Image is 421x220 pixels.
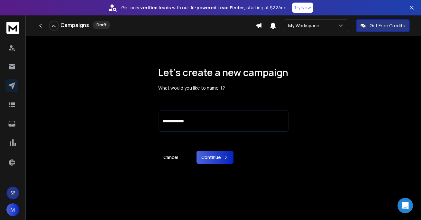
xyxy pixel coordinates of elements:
button: M [6,203,19,216]
strong: verified leads [141,4,171,11]
button: Get Free Credits [356,19,410,32]
p: What would you like to name it? [159,85,288,91]
img: logo [6,22,19,34]
button: Continue [197,151,233,164]
p: 0 % [52,24,56,28]
h1: Campaigns [60,21,89,29]
p: Get Free Credits [370,22,405,29]
a: Cancel [159,151,184,164]
button: Try Now [292,3,313,13]
div: Open Intercom Messenger [398,198,413,213]
p: Get only with our starting at $22/mo [122,4,287,11]
p: My Workspace [288,22,322,29]
div: Draft [93,21,110,29]
h1: Let’s create a new campaign [159,67,288,78]
strong: AI-powered Lead Finder, [191,4,245,11]
p: Try Now [294,4,311,11]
